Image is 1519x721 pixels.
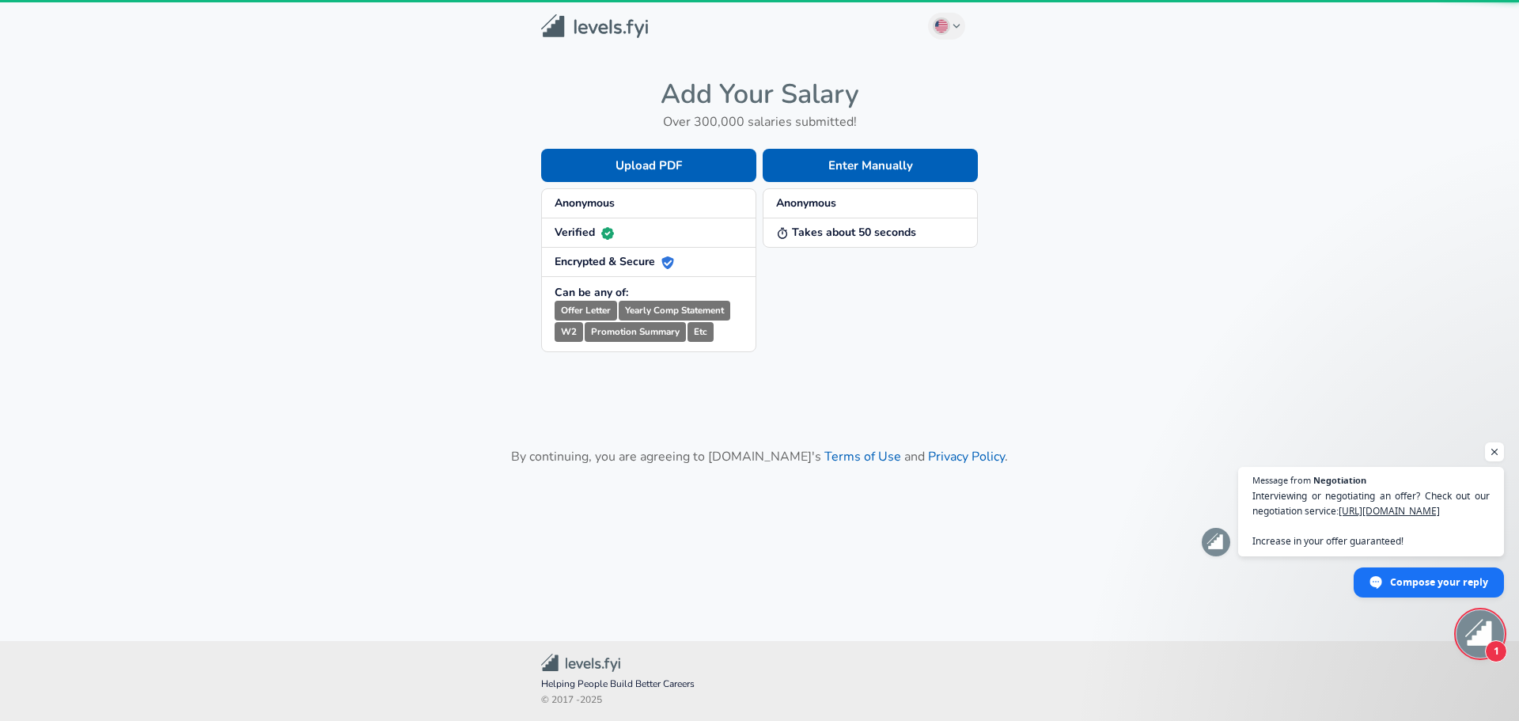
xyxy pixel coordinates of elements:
span: Message from [1252,476,1311,484]
small: Etc [688,322,714,342]
span: Negotiation [1313,476,1366,484]
small: Promotion Summary [585,322,686,342]
h4: Add Your Salary [541,78,978,111]
a: Privacy Policy [928,448,1005,465]
span: Compose your reply [1390,568,1488,596]
strong: Encrypted & Secure [555,254,674,269]
span: Interviewing or negotiating an offer? Check out our negotiation service: Increase in your offer g... [1252,488,1490,548]
strong: Takes about 50 seconds [776,225,916,240]
strong: Anonymous [555,195,615,211]
h6: Over 300,000 salaries submitted! [541,111,978,133]
button: Enter Manually [763,149,978,182]
span: © 2017 - 2025 [541,693,978,708]
img: Levels.fyi [541,14,648,39]
img: English (US) [935,20,948,32]
span: Helping People Build Better Careers [541,677,978,693]
a: Terms of Use [824,448,901,465]
strong: Anonymous [776,195,836,211]
small: W2 [555,322,583,342]
small: Offer Letter [555,301,617,321]
span: 1 [1485,640,1507,662]
button: English (US) [928,13,966,40]
div: Open chat [1456,610,1504,658]
strong: Can be any of: [555,285,628,300]
button: Upload PDF [541,149,756,182]
small: Yearly Comp Statement [619,301,730,321]
strong: Verified [555,225,614,240]
img: Levels.fyi Community [541,654,620,672]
